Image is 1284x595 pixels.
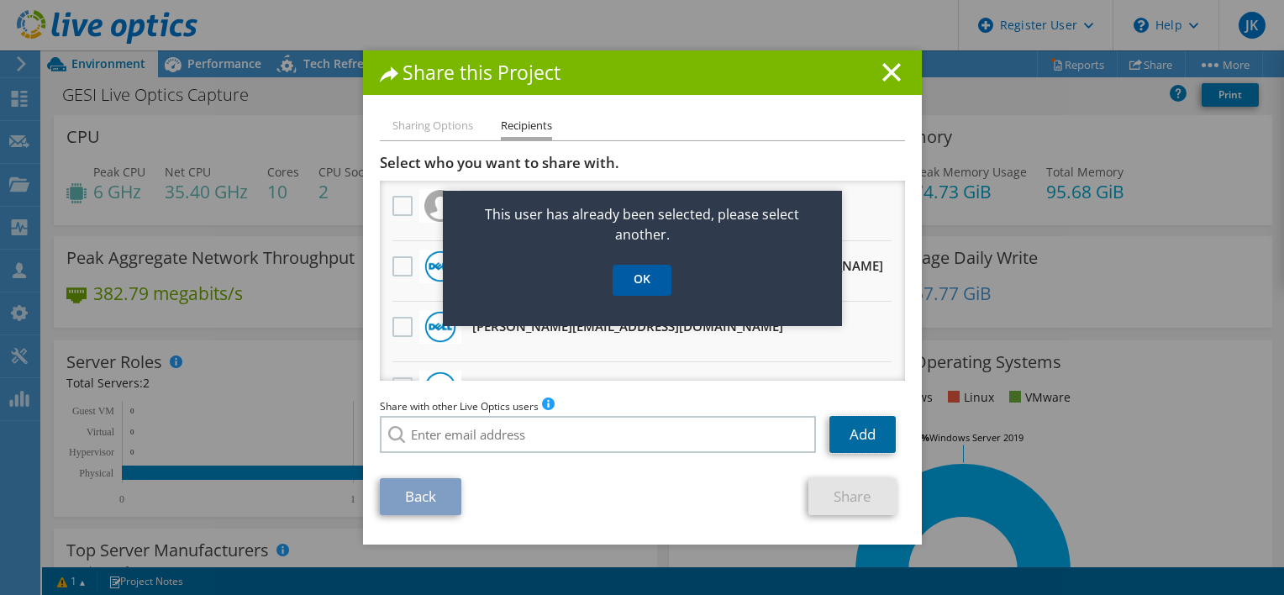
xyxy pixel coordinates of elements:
span: Share with other Live Optics users [380,399,539,413]
img: Dell [424,250,456,282]
h3: [PERSON_NAME][EMAIL_ADDRESS][PERSON_NAME][DOMAIN_NAME] [472,373,883,400]
a: Share [808,478,897,515]
a: Add [829,416,896,453]
img: Logo [424,190,456,222]
a: OK [613,265,671,296]
h3: [PERSON_NAME][EMAIL_ADDRESS][DOMAIN_NAME] [472,313,783,340]
h1: Share this Project [380,63,905,82]
input: Enter email address [380,416,817,453]
li: Recipients [501,116,552,140]
h3: Select who you want to share with. [380,154,905,172]
a: Back [380,478,461,515]
p: This user has already been selected, please select another. [443,204,842,245]
img: Dell [424,371,456,403]
li: Sharing Options [392,116,473,137]
img: Dell [424,311,456,343]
